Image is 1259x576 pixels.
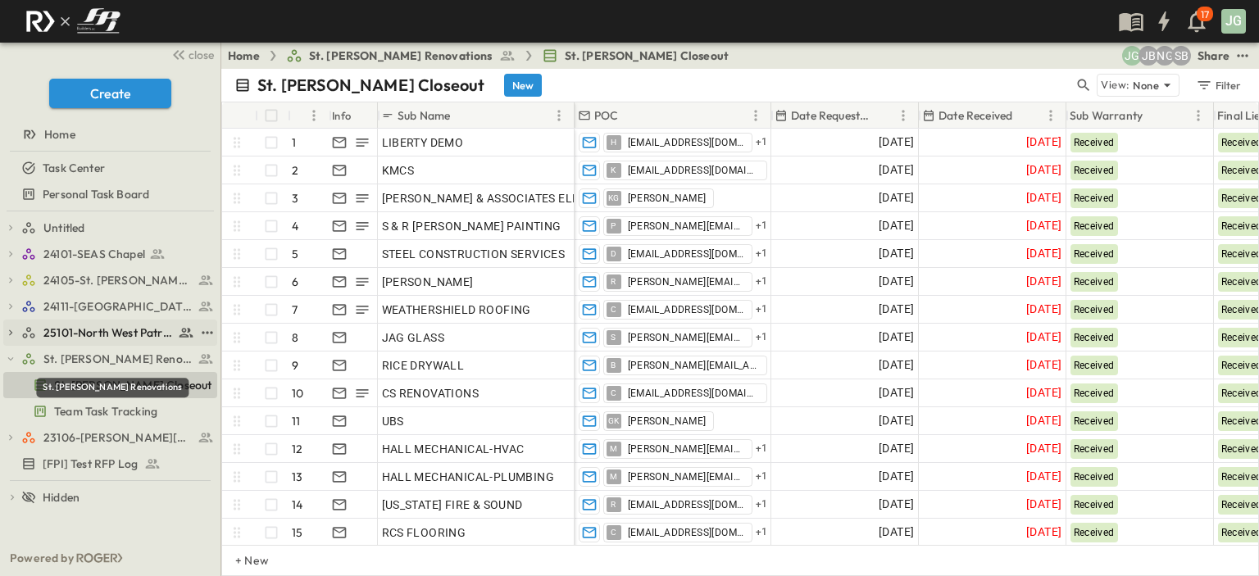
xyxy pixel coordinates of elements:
[1220,7,1248,35] button: JG
[1074,193,1115,204] span: Received
[1074,388,1115,399] span: Received
[286,48,516,64] a: St. [PERSON_NAME] Renovations
[292,469,302,485] p: 13
[611,392,616,393] span: C
[292,441,302,457] p: 12
[1026,356,1061,374] span: [DATE]
[382,134,464,151] span: LIBERTY DEMO
[382,302,531,318] span: WEATHERSHIELD ROOFING
[504,74,542,97] button: New
[1074,276,1115,288] span: Received
[1026,523,1061,542] span: [DATE]
[1201,8,1209,21] p: 17
[1198,48,1229,64] div: Share
[608,197,620,198] span: KG
[879,411,914,430] span: [DATE]
[1074,137,1115,148] span: Received
[292,246,298,262] p: 5
[879,188,914,207] span: [DATE]
[1026,467,1061,486] span: [DATE]
[1171,46,1191,66] div: Sterling Barnett (sterling@fpibuilders.com)
[3,156,214,179] a: Task Center
[611,504,616,505] span: R
[382,162,415,179] span: KMCS
[21,243,214,265] a: 24101-SEAS Chapel
[1195,76,1242,94] div: Filter
[292,497,302,513] p: 14
[54,403,157,420] span: Team Task Tracking
[228,48,260,64] a: Home
[628,415,707,428] span: [PERSON_NAME]
[382,413,404,429] span: UBS
[1074,165,1115,176] span: Received
[1041,106,1061,125] button: Menu
[382,497,523,513] span: [US_STATE] FIRE & SOUND
[611,281,616,282] span: R
[1074,471,1115,483] span: Received
[1146,107,1164,125] button: Sort
[1070,107,1143,124] p: Sub Warranty
[628,220,745,233] span: [PERSON_NAME][EMAIL_ADDRESS][DOMAIN_NAME]
[1101,76,1129,94] p: View:
[235,552,245,569] p: + New
[611,309,616,310] span: C
[3,181,217,207] div: Personal Task Boardtest
[611,532,616,533] span: C
[608,420,620,421] span: GK
[332,93,352,138] div: Info
[44,126,75,143] span: Home
[1074,220,1115,232] span: Received
[21,347,214,370] a: St. Vincent De Paul Renovations
[43,186,149,202] span: Personal Task Board
[3,346,217,372] div: St. Vincent De Paul Renovationstest
[542,48,729,64] a: St. [PERSON_NAME] Closeout
[43,246,145,262] span: 24101-SEAS Chapel
[43,160,105,176] span: Task Center
[382,329,445,346] span: JAG GLASS
[382,218,561,234] span: S & R [PERSON_NAME] PAINTING
[879,133,914,152] span: [DATE]
[879,272,914,291] span: [DATE]
[3,293,217,320] div: 24111-[GEOGRAPHIC_DATA]test
[1221,9,1246,34] div: JG
[198,323,217,342] button: test
[398,107,450,124] p: Sub Name
[1074,248,1115,260] span: Received
[756,497,768,513] span: + 1
[43,456,138,472] span: [FPI] Test RFP Log
[610,476,617,477] span: M
[1026,272,1061,291] span: [DATE]
[611,253,616,254] span: D
[879,383,914,402] span: [DATE]
[756,134,768,151] span: + 1
[611,225,616,226] span: P
[43,489,80,506] span: Hidden
[1026,300,1061,319] span: [DATE]
[1074,443,1115,455] span: Received
[292,385,303,401] p: 10
[756,302,768,318] span: + 1
[756,469,768,485] span: + 1
[1155,46,1175,66] div: Nathanael Gonzales (ngonzales@fpibuilders.com)
[628,303,745,316] span: [EMAIL_ADDRESS][DOMAIN_NAME]
[292,134,296,151] p: 1
[292,218,298,234] p: 4
[1026,495,1061,514] span: [DATE]
[453,107,471,125] button: Sort
[791,107,872,124] p: Date Requested
[189,47,214,63] span: close
[879,356,914,374] span: [DATE]
[594,107,619,124] p: POC
[3,452,214,475] a: [FPI] Test RFP Log
[756,218,768,234] span: + 1
[1026,216,1061,235] span: [DATE]
[628,387,760,400] span: [EMAIL_ADDRESS][DOMAIN_NAME]
[1122,46,1142,66] div: Josh Gille (jgille@fpibuilders.com)
[1074,499,1115,510] span: Received
[879,161,914,179] span: [DATE]
[165,43,217,66] button: close
[43,324,174,341] span: 25101-North West Patrol Division
[879,216,914,235] span: [DATE]
[43,298,193,315] span: 24111-[GEOGRAPHIC_DATA]
[879,523,914,542] span: [DATE]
